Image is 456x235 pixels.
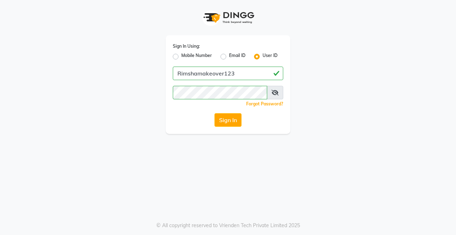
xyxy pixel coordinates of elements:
img: logo1.svg [199,7,256,28]
input: Username [173,86,267,99]
label: User ID [263,52,278,61]
a: Forgot Password? [246,101,283,106]
input: Username [173,67,283,80]
label: Mobile Number [181,52,212,61]
button: Sign In [214,113,242,127]
label: Email ID [229,52,245,61]
label: Sign In Using: [173,43,200,49]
